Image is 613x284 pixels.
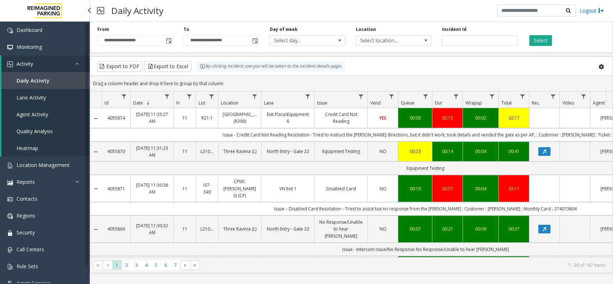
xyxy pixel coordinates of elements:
img: pageIcon [97,2,104,19]
span: Agent [593,100,605,106]
a: Lane Filter Menu [303,92,313,101]
span: Location [221,100,238,106]
a: No Response/Unable to hear [PERSON_NAME] [319,219,363,239]
a: 00:09 [467,225,494,232]
img: 'icon' [7,45,13,50]
a: Rec. Filter Menu [548,92,558,101]
span: Agent Activity [17,111,48,118]
span: Page 2 [122,260,131,270]
a: Equipment Testing [319,148,363,155]
a: Location Filter Menu [250,92,260,101]
span: Lane [264,100,274,106]
span: Dur [435,100,442,106]
label: Location [356,26,376,33]
div: Data table [90,92,613,257]
a: Wrapup Filter Menu [487,92,497,101]
a: 02:57 [437,185,458,192]
span: Go to the next page [180,260,190,270]
a: 00:21 [437,225,458,232]
span: Page 6 [161,260,171,270]
a: 11 [178,185,191,192]
span: Toggle popup [164,36,172,46]
button: Export to Excel [144,61,191,72]
span: Queue [401,100,414,106]
span: Page 1 [112,260,122,270]
a: H Filter Menu [185,92,194,101]
a: [DATE] 11:33:27 AM [135,111,169,125]
img: 'icon' [7,230,13,236]
div: 03:11 [503,185,525,192]
span: Rec. [532,100,540,106]
div: 00:00 [403,115,428,121]
img: 'icon' [7,61,13,67]
span: Daily Activity [17,77,50,84]
button: Select [529,35,552,46]
a: North Entry - Gate 22 [266,148,310,155]
a: 00:14 [437,148,458,155]
span: Go to the last page [192,262,198,268]
a: 11 [178,225,191,232]
span: Lane Activity [17,94,46,101]
button: Export to PDF [97,61,143,72]
h3: Daily Activity [108,2,167,19]
a: Collapse Details [90,116,102,121]
a: 4055870 [106,148,126,155]
img: 'icon' [7,213,13,219]
span: Issue [317,100,328,106]
img: 'icon' [7,264,13,270]
a: Lane Activity [1,89,90,106]
div: By clicking Incident row you will be taken to the incident details page. [196,61,345,72]
a: [DATE] 11:30:32 AM [135,222,169,236]
a: North Entry - Gate 22 [266,225,310,232]
a: Issue Filter Menu [356,92,366,101]
a: [GEOGRAPHIC_DATA] (R390) [223,111,257,125]
span: Page 3 [132,260,141,270]
a: 00:41 [503,148,525,155]
span: Regions [17,212,35,219]
a: Lot Filter Menu [207,92,217,101]
span: NO [380,148,386,154]
span: Id [105,100,108,106]
span: Location Management [17,162,70,168]
a: 00:04 [467,185,494,192]
span: Select day... [270,36,330,46]
a: 4055874 [106,115,126,121]
span: Monitoring [17,43,42,50]
a: Three Ravinia (L) [223,148,257,155]
span: Sortable [145,100,151,106]
span: Quality Analysis [17,128,53,135]
a: [DATE] 11:31:23 AM [135,145,169,158]
a: R21-1 [200,115,214,121]
a: 00:04 [467,148,494,155]
a: Collapse Details [90,227,102,232]
span: Go to the next page [182,262,188,268]
a: 02:17 [503,115,525,121]
a: 00:07 [403,225,428,232]
div: Drag a column header and drop it here to group by that column [90,77,613,90]
label: Incident Id [442,26,466,33]
a: 00:02 [467,115,494,121]
span: Go to the last page [190,260,200,270]
div: 00:10 [403,185,428,192]
span: Lot [199,100,205,106]
a: 00:23 [403,148,428,155]
span: Video [562,100,574,106]
a: Vend Filter Menu [387,92,396,101]
span: NO [380,186,386,192]
span: Dashboard [17,27,42,33]
span: Activity [17,60,33,67]
label: From [97,26,109,33]
a: Daily Activity [1,72,90,89]
img: 'icon' [7,28,13,33]
a: 4055871 [106,185,126,192]
a: 02:15 [437,115,458,121]
span: Contacts [17,195,37,202]
a: Three Ravinia (L) [223,225,257,232]
a: Date Filter Menu [162,92,172,101]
